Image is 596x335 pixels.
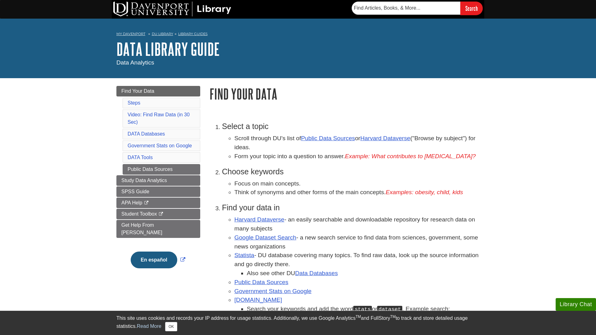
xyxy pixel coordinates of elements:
[234,288,312,294] a: Government Stats on Google
[137,324,161,329] a: Read More
[301,135,355,141] a: Public Data Sources
[247,305,480,323] li: Search your keywords and add the word or . Example search:
[178,32,208,36] a: Library Guides
[247,269,480,278] li: Also see other DU
[131,252,177,268] button: En español
[121,211,157,217] span: Student Toolbox
[234,251,480,278] li: - DU database covering many topics. To find raw data, look up the source information and go direc...
[121,88,154,94] span: Find Your Data
[116,31,145,37] a: My Davenport
[355,315,361,319] sup: TM
[345,153,476,159] em: Example: What contributes to [MEDICAL_DATA]?
[128,100,140,105] a: Steps
[234,179,480,188] li: Focus on main concepts.
[129,257,187,262] a: Link opens in new window
[123,164,200,175] a: Public Data Sources
[222,203,480,212] h3: Find your data in
[234,233,480,251] li: - a new search service to find data from sciences, government, some news organizations
[556,298,596,311] button: Library Chat
[116,220,200,238] a: Get Help From [PERSON_NAME]
[113,2,231,16] img: DU Library
[116,315,480,331] div: This site uses cookies and records your IP address for usage statistics. Additionally, we use Goo...
[353,306,372,313] kbd: stats
[234,297,282,303] a: [DOMAIN_NAME]
[352,2,483,15] form: Searches DU Library's articles, books, and more
[210,86,480,102] h1: Find Your Data
[390,315,395,319] sup: TM
[121,200,142,205] span: APA Help
[234,234,296,241] a: Google Dataset Search
[234,215,480,233] li: - an easily searchable and downloadable repository for research data on many subjects
[121,189,149,194] span: SPSS Guide
[234,216,284,223] a: Harvard Dataverse
[116,198,200,208] a: APA Help
[121,222,162,235] span: Get Help From [PERSON_NAME]
[158,212,164,216] i: This link opens in a new window
[128,112,190,125] a: Video: Find Raw Data (in 30 Sec)
[460,2,483,15] input: Search
[222,122,480,131] h3: Select a topic
[128,155,153,160] a: DATA Tools
[234,188,480,197] li: Think of synonyms and other forms of the main concepts.
[234,279,288,285] a: Public Data Sources
[116,39,220,59] a: DATA Library Guide
[165,322,177,331] button: Close
[234,134,480,152] li: Scroll through DU's list of or ("Browse by subject") for ideas.
[222,167,480,176] h3: Choose keywords
[128,131,165,136] a: DATA Databases
[116,30,480,40] nav: breadcrumb
[360,135,410,141] a: Harvard Dataverse
[116,86,200,279] div: Guide Page Menu
[152,32,173,36] a: DU Library
[352,2,460,15] input: Find Articles, Books, & More...
[234,252,254,258] a: Statista
[295,270,338,276] a: Data Databases
[116,86,200,96] a: Find Your Data
[144,201,149,205] i: This link opens in a new window
[116,59,154,66] span: Data Analytics
[234,152,480,161] li: Form your topic into a question to answer.
[116,209,200,219] a: Student Toolbox
[116,186,200,197] a: SPSS Guide
[116,175,200,186] a: Study Data Analytics
[386,189,463,195] em: Examples: obesity, child, kids
[377,306,402,313] kbd: dataset
[128,143,192,148] a: Government Stats on Google
[121,178,167,183] span: Study Data Analytics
